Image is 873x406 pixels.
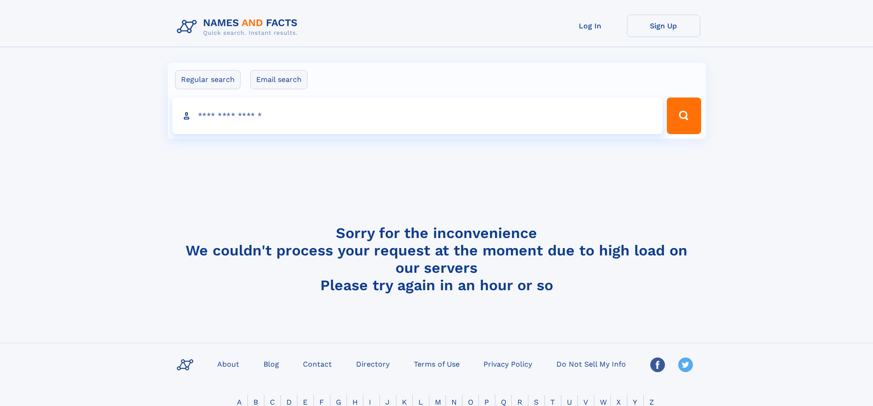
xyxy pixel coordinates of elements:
button: Search Button [667,97,701,134]
a: Sign Up [627,15,700,37]
a: Do Not Sell My Info [553,357,630,370]
a: Blog [260,357,283,370]
h4: Sorry for the inconvenience We couldn't process your request at the moment due to high load on ou... [173,224,700,294]
label: Regular search [175,70,241,89]
a: Log In [554,15,627,37]
a: About [214,357,243,370]
a: Terms of Use [410,357,463,370]
a: Privacy Policy [480,357,536,370]
input: search input [172,97,663,134]
img: Twitter [678,357,693,372]
a: Directory [352,357,393,370]
img: Facebook [650,357,665,372]
label: Email search [250,70,307,89]
a: Contact [299,357,335,370]
img: Logo Names and Facts [173,15,305,39]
